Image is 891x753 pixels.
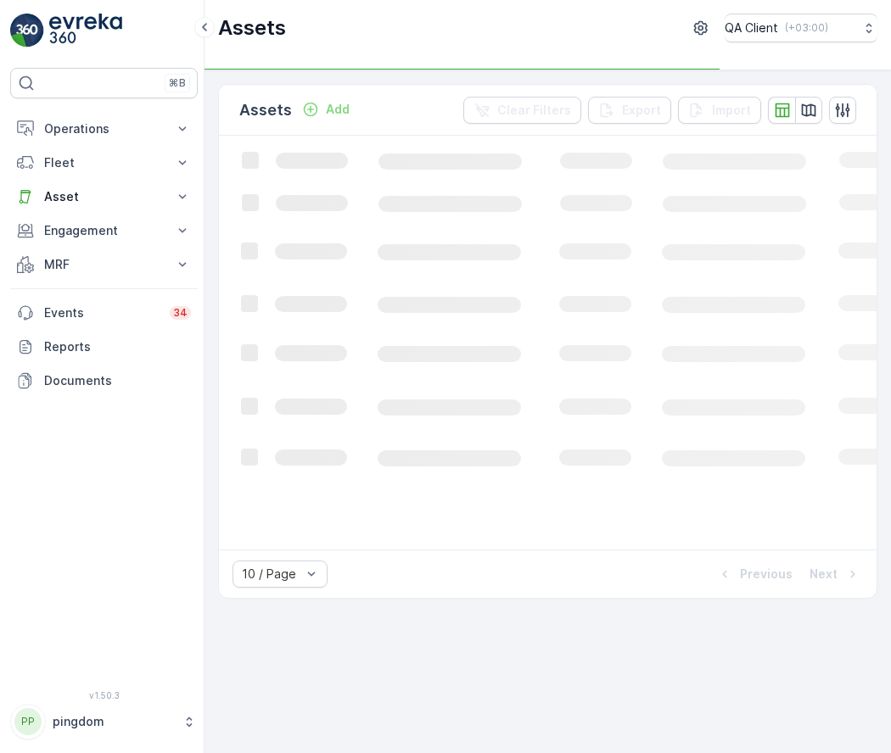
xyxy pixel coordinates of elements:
p: Assets [239,98,292,122]
p: Export [622,102,661,119]
div: PP [14,708,42,735]
a: Documents [10,364,198,398]
button: Fleet [10,146,198,180]
button: Asset [10,180,198,214]
p: Add [326,101,350,118]
p: Reports [44,338,191,355]
button: QA Client(+03:00) [725,14,877,42]
p: 34 [173,306,188,320]
a: Reports [10,330,198,364]
button: PPpingdom [10,704,198,739]
p: Clear Filters [497,102,571,119]
p: Operations [44,120,164,137]
p: Engagement [44,222,164,239]
img: logo_light-DOdMpM7g.png [49,14,122,47]
p: Events [44,304,160,321]
p: pingdom [53,713,174,730]
button: Previous [714,564,794,584]
button: Engagement [10,214,198,248]
p: Import [712,102,751,119]
p: Assets [218,14,286,42]
button: Add [295,99,356,120]
a: Events34 [10,296,198,330]
p: Fleet [44,154,164,171]
button: Clear Filters [463,97,581,124]
p: Next [810,566,838,583]
button: MRF [10,248,198,282]
p: Asset [44,188,164,205]
p: Previous [740,566,793,583]
button: Operations [10,112,198,146]
button: Next [808,564,863,584]
button: Export [588,97,671,124]
p: ( +03:00 ) [785,21,828,35]
p: Documents [44,372,191,389]
p: QA Client [725,20,778,36]
img: logo [10,14,44,47]
p: ⌘B [169,76,186,90]
button: Import [678,97,761,124]
span: v 1.50.3 [10,690,198,700]
p: MRF [44,256,164,273]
